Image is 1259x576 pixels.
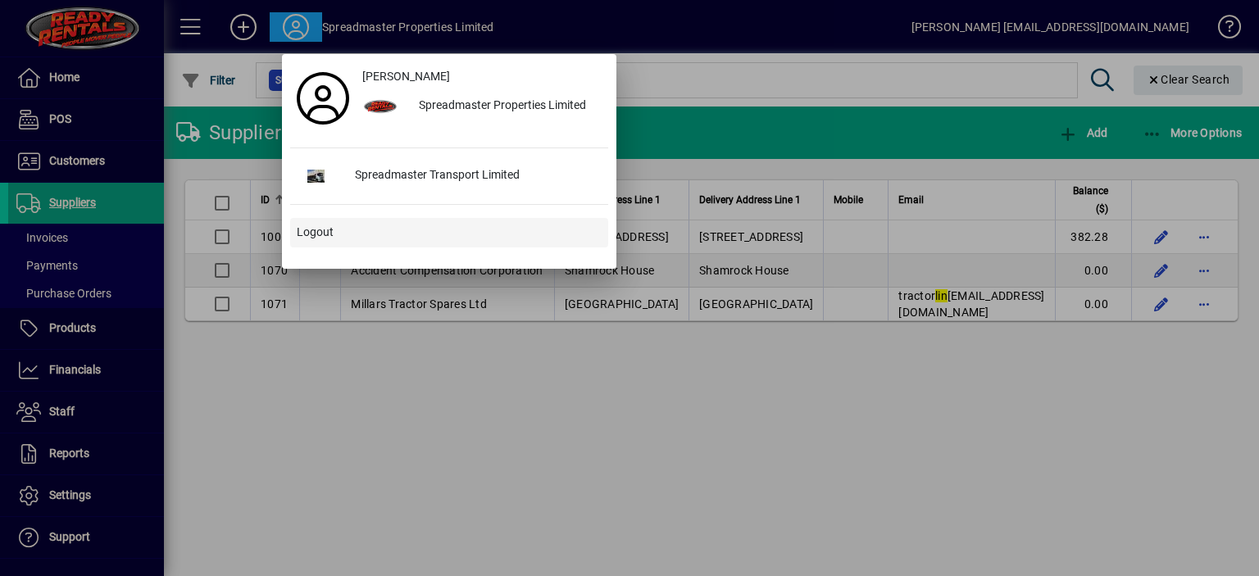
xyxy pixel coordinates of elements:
[342,161,608,191] div: Spreadmaster Transport Limited
[406,92,608,121] div: Spreadmaster Properties Limited
[290,161,608,191] button: Spreadmaster Transport Limited
[362,68,450,85] span: [PERSON_NAME]
[290,218,608,247] button: Logout
[356,62,608,92] a: [PERSON_NAME]
[290,84,356,113] a: Profile
[297,224,334,241] span: Logout
[356,92,608,121] button: Spreadmaster Properties Limited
